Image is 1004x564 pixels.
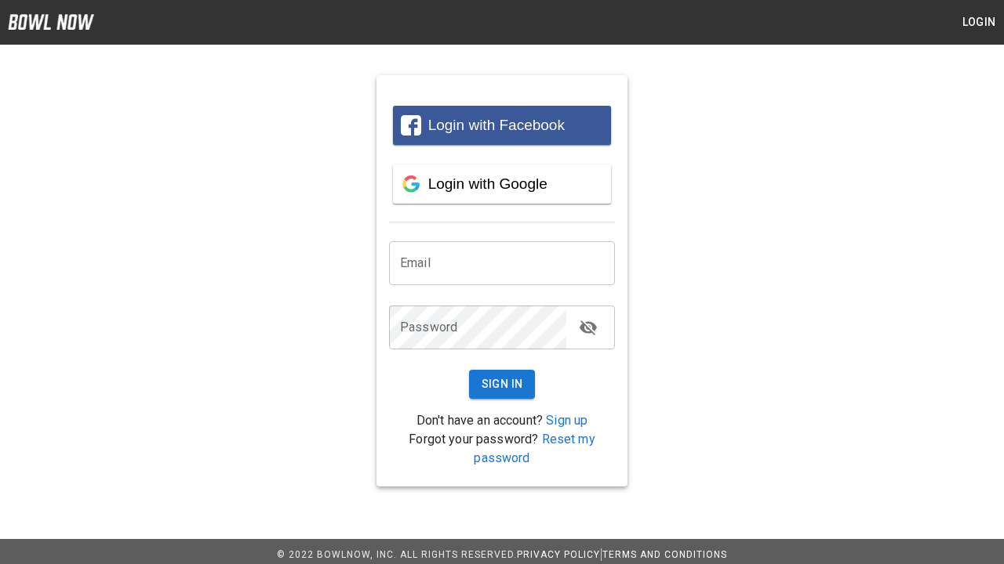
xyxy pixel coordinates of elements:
[428,117,565,133] span: Login with Facebook
[393,106,611,145] button: Login with Facebook
[954,8,1004,37] button: Login
[474,432,595,465] a: Reset my password
[277,549,517,560] span: © 2022 BowlNow, Inc. All Rights Reserved.
[389,430,615,468] p: Forgot your password?
[389,411,615,430] p: Don't have an account?
[517,549,600,560] a: Privacy Policy
[573,312,604,343] button: toggle password visibility
[546,413,587,428] a: Sign up
[428,175,547,192] span: Login with Google
[602,549,727,560] a: Terms and Conditions
[8,14,94,30] img: logo
[469,370,536,399] button: Sign In
[393,164,611,204] button: Login with Google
